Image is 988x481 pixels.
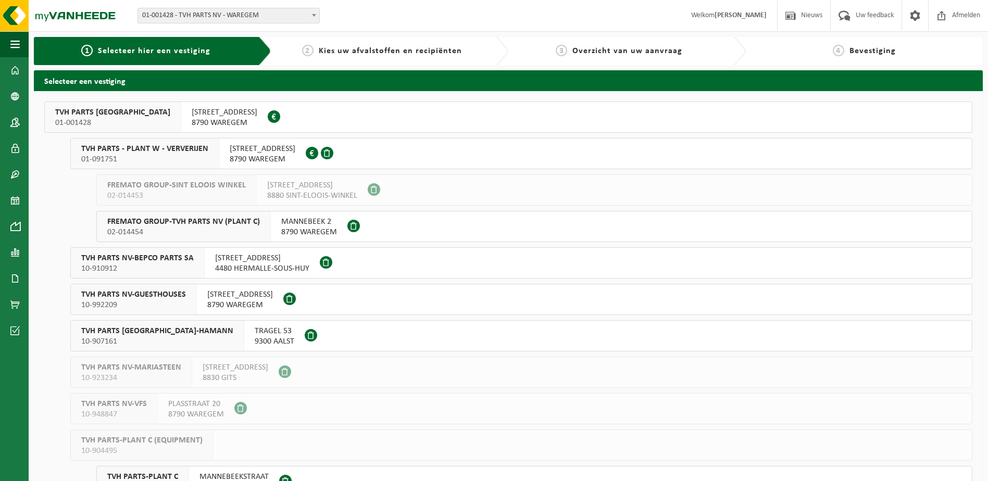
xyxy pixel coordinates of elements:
[70,320,972,351] button: TVH PARTS [GEOGRAPHIC_DATA]-HAMANN 10-907161 TRAGEL 539300 AALST
[230,154,295,164] span: 8790 WAREGEM
[215,253,309,263] span: [STREET_ADDRESS]
[81,144,208,154] span: TVH PARTS - PLANT W - VERVERIJEN
[81,362,181,373] span: TVH PARTS NV-MARIASTEEN
[833,45,844,56] span: 4
[267,180,357,191] span: [STREET_ADDRESS]
[96,211,972,242] button: FREMATO GROUP-TVH PARTS NV (PLANT C) 02-014454 MANNEBEEK 28790 WAREGEM
[107,191,246,201] span: 02-014453
[849,47,896,55] span: Bevestiging
[81,409,147,420] span: 10-948847
[192,118,257,128] span: 8790 WAREGEM
[44,102,972,133] button: TVH PARTS [GEOGRAPHIC_DATA] 01-001428 [STREET_ADDRESS]8790 WAREGEM
[207,289,273,300] span: [STREET_ADDRESS]
[81,326,233,336] span: TVH PARTS [GEOGRAPHIC_DATA]-HAMANN
[81,435,203,446] span: TVH PARTS-PLANT C (EQUIPMENT)
[107,227,260,237] span: 02-014454
[81,300,186,310] span: 10-992209
[70,284,972,315] button: TVH PARTS NV-GUESTHOUSES 10-992209 [STREET_ADDRESS]8790 WAREGEM
[34,70,983,91] h2: Selecteer een vestiging
[81,373,181,383] span: 10-923234
[168,399,224,409] span: PLASSTRAAT 20
[55,118,170,128] span: 01-001428
[255,336,294,347] span: 9300 AALST
[255,326,294,336] span: TRAGEL 53
[81,446,203,456] span: 10-904495
[556,45,567,56] span: 3
[138,8,319,23] span: 01-001428 - TVH PARTS NV - WAREGEM
[55,107,170,118] span: TVH PARTS [GEOGRAPHIC_DATA]
[81,289,186,300] span: TVH PARTS NV-GUESTHOUSES
[81,399,147,409] span: TVH PARTS NV-VFS
[81,154,208,164] span: 01-091751
[281,217,337,227] span: MANNEBEEK 2
[81,263,194,274] span: 10-910912
[215,263,309,274] span: 4480 HERMALLE-SOUS-HUY
[168,409,224,420] span: 8790 WAREGEM
[267,191,357,201] span: 8880 SINT-ELOOIS-WINKEL
[70,138,972,169] button: TVH PARTS - PLANT W - VERVERIJEN 01-091751 [STREET_ADDRESS]8790 WAREGEM
[203,362,268,373] span: [STREET_ADDRESS]
[70,247,972,279] button: TVH PARTS NV-BEPCO PARTS SA 10-910912 [STREET_ADDRESS]4480 HERMALLE-SOUS-HUY
[137,8,320,23] span: 01-001428 - TVH PARTS NV - WAREGEM
[572,47,682,55] span: Overzicht van uw aanvraag
[207,300,273,310] span: 8790 WAREGEM
[302,45,314,56] span: 2
[107,217,260,227] span: FREMATO GROUP-TVH PARTS NV (PLANT C)
[81,45,93,56] span: 1
[715,11,767,19] strong: [PERSON_NAME]
[230,144,295,154] span: [STREET_ADDRESS]
[281,227,337,237] span: 8790 WAREGEM
[98,47,210,55] span: Selecteer hier een vestiging
[192,107,257,118] span: [STREET_ADDRESS]
[107,180,246,191] span: FREMATO GROUP-SINT ELOOIS WINKEL
[81,253,194,263] span: TVH PARTS NV-BEPCO PARTS SA
[81,336,233,347] span: 10-907161
[319,47,462,55] span: Kies uw afvalstoffen en recipiënten
[203,373,268,383] span: 8830 GITS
